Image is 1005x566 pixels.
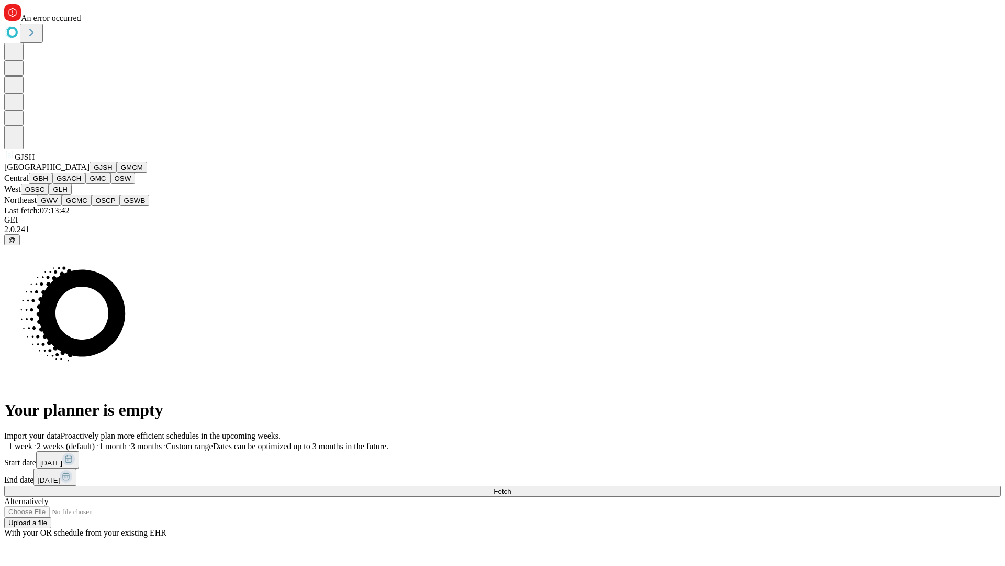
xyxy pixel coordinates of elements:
button: GSACH [52,173,85,184]
button: GJSH [90,162,117,173]
div: End date [4,469,1001,486]
button: GBH [29,173,52,184]
div: GEI [4,215,1001,225]
span: Alternatively [4,497,48,506]
span: Custom range [166,442,213,451]
div: 2.0.241 [4,225,1001,234]
button: OSSC [21,184,49,195]
span: [GEOGRAPHIC_DATA] [4,162,90,171]
span: [DATE] [38,476,60,484]
span: [DATE] [40,459,62,467]
span: West [4,184,21,193]
h1: Your planner is empty [4,400,1001,420]
span: Central [4,173,29,182]
button: GCMC [62,195,92,206]
span: 1 week [8,442,32,451]
span: 2 weeks (default) [37,442,95,451]
span: Proactively plan more efficient schedules in the upcoming weeks. [61,431,281,440]
span: @ [8,236,16,244]
button: OSCP [92,195,120,206]
button: GSWB [120,195,150,206]
span: Last fetch: 07:13:42 [4,206,70,215]
button: Upload a file [4,517,51,528]
button: [DATE] [33,469,76,486]
button: @ [4,234,20,245]
div: Start date [4,451,1001,469]
button: GMC [85,173,110,184]
span: With your OR schedule from your existing EHR [4,528,166,537]
span: GJSH [15,153,35,161]
span: An error occurred [21,14,81,23]
span: Northeast [4,195,37,204]
span: Fetch [494,487,511,495]
button: GWV [37,195,62,206]
button: OSW [110,173,136,184]
span: Dates can be optimized up to 3 months in the future. [213,442,388,451]
button: Fetch [4,486,1001,497]
button: GLH [49,184,71,195]
span: 1 month [99,442,127,451]
span: Import your data [4,431,61,440]
span: 3 months [131,442,162,451]
button: [DATE] [36,451,79,469]
button: GMCM [117,162,147,173]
